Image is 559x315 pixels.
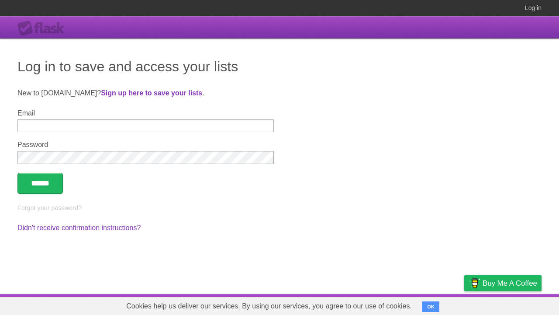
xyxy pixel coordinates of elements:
[17,56,542,77] h1: Log in to save and access your lists
[469,276,480,290] img: Buy me a coffee
[17,88,542,98] p: New to [DOMAIN_NAME]? .
[377,296,412,313] a: Developers
[423,296,442,313] a: Terms
[17,204,82,211] a: Forgot your password?
[422,301,439,312] button: OK
[348,296,366,313] a: About
[487,296,542,313] a: Suggest a feature
[17,109,274,117] label: Email
[17,141,274,149] label: Password
[483,276,537,291] span: Buy me a coffee
[101,89,202,97] a: Sign up here to save your lists
[464,275,542,291] a: Buy me a coffee
[453,296,476,313] a: Privacy
[117,297,421,315] span: Cookies help us deliver our services. By using our services, you agree to our use of cookies.
[17,21,70,36] div: Flask
[17,224,141,231] a: Didn't receive confirmation instructions?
